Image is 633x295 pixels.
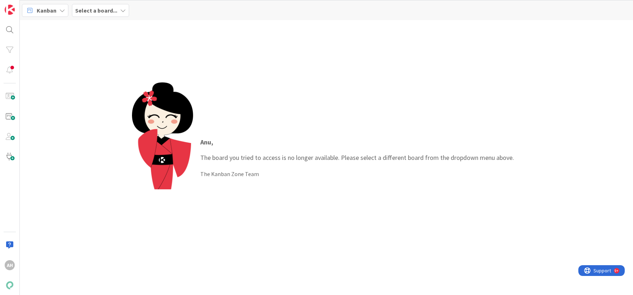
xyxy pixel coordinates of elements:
[5,260,15,270] div: AH
[75,7,117,14] b: Select a board...
[200,170,514,178] div: The Kanban Zone Team
[15,1,33,10] span: Support
[37,6,56,15] span: Kanban
[5,5,15,15] img: Visit kanbanzone.com
[5,280,15,290] img: avatar
[200,137,514,162] p: The board you tried to access is no longer available. Please select a different board from the dr...
[200,138,213,146] strong: Anu ,
[36,3,40,9] div: 9+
